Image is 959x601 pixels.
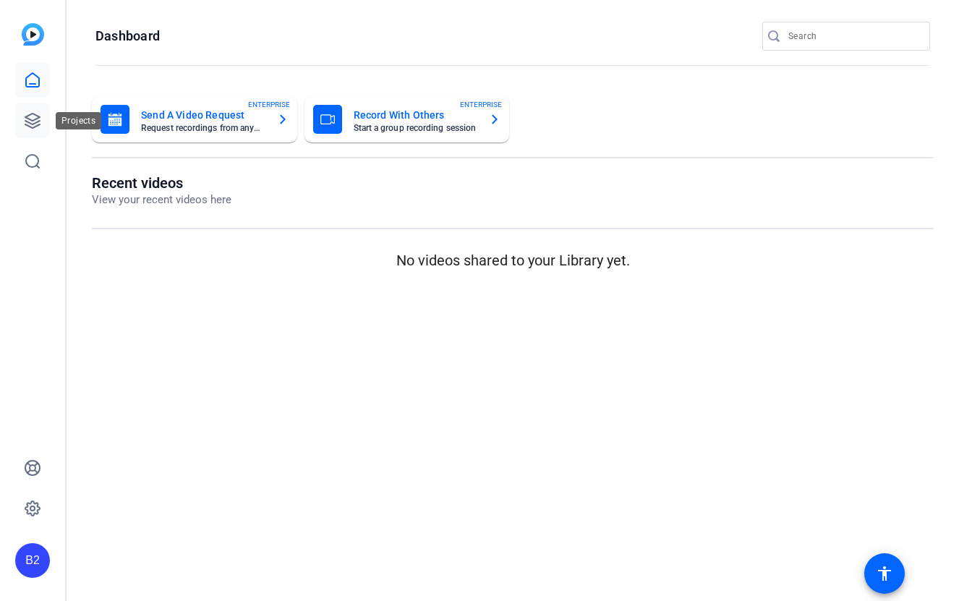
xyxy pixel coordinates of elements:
button: Record With OthersStart a group recording sessionENTERPRISE [304,96,510,142]
p: No videos shared to your Library yet. [92,250,934,271]
span: ENTERPRISE [460,99,502,110]
mat-card-title: Record With Others [354,106,478,124]
mat-card-subtitle: Request recordings from anyone, anywhere [141,124,265,132]
input: Search [788,27,918,45]
mat-icon: accessibility [876,565,893,582]
h1: Recent videos [92,174,231,192]
div: B2 [15,543,50,578]
button: Send A Video RequestRequest recordings from anyone, anywhereENTERPRISE [92,96,297,142]
p: View your recent videos here [92,192,231,208]
h1: Dashboard [95,27,160,45]
div: Projects [56,112,101,129]
img: blue-gradient.svg [22,23,44,46]
mat-card-subtitle: Start a group recording session [354,124,478,132]
span: ENTERPRISE [248,99,290,110]
mat-card-title: Send A Video Request [141,106,265,124]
